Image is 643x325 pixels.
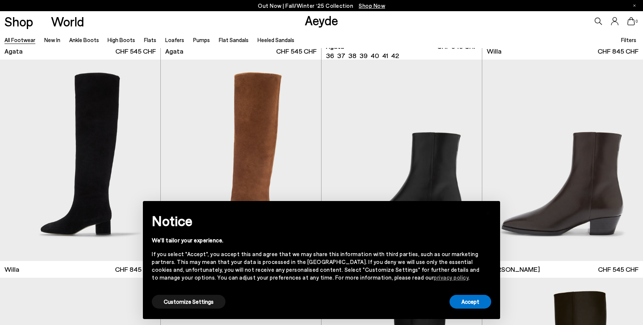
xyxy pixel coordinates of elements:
span: CHF 845 CHF [598,47,639,56]
a: Willa CHF 845 CHF [482,43,643,60]
span: CHF 545 CHF [598,265,639,274]
li: 41 [382,51,388,60]
a: Flats [144,36,156,43]
a: Pumps [193,36,210,43]
span: CHF 545 CHF [115,47,156,56]
button: Accept [450,295,491,309]
a: High Boots [108,36,135,43]
a: All Footwear [4,36,35,43]
img: Willa Suede Knee-High Boots [161,60,321,261]
a: Shop [4,15,33,28]
ul: variant [326,51,397,60]
span: Willa [487,47,502,56]
span: Agata [4,47,23,56]
li: 42 [391,51,399,60]
a: World [51,15,84,28]
span: Agata [165,47,183,56]
button: Customize Settings [152,295,225,309]
span: Navigate to /collections/new-in [359,2,385,9]
li: 38 [348,51,356,60]
span: CHF 545 CHF [276,47,317,56]
a: Agata 36 37 38 39 40 41 42 CHF 545 CHF [321,43,482,60]
li: 36 [326,51,334,60]
li: 37 [337,51,345,60]
button: Close this notice [479,203,497,221]
h2: Notice [152,211,479,230]
li: 40 [371,51,379,60]
a: Heeled Sandals [257,36,294,43]
img: Baba Pointed Cowboy Boots [321,60,482,261]
p: Out Now | Fall/Winter ‘25 Collection [258,1,385,10]
a: Loafers [165,36,184,43]
div: We'll tailor your experience. [152,236,479,244]
span: × [486,207,491,217]
a: privacy policy [434,274,468,281]
a: New In [44,36,60,43]
span: [PERSON_NAME] [487,265,540,274]
a: Ankle Boots [69,36,99,43]
span: Filters [621,36,636,43]
li: 39 [359,51,368,60]
a: [PERSON_NAME] CHF 545 CHF [482,261,643,278]
a: 0 [627,17,635,25]
div: If you select "Accept", you accept this and agree that we may share this information with third p... [152,250,479,281]
a: Flat Sandals [219,36,249,43]
span: CHF 845 CHF [115,265,156,274]
span: Willa [4,265,19,274]
img: Baba Pointed Cowboy Boots [482,60,643,261]
span: 0 [635,19,639,23]
a: Agata CHF 545 CHF [161,43,321,60]
span: CHF 545 CHF [437,42,477,60]
a: Aeyde [305,12,338,28]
